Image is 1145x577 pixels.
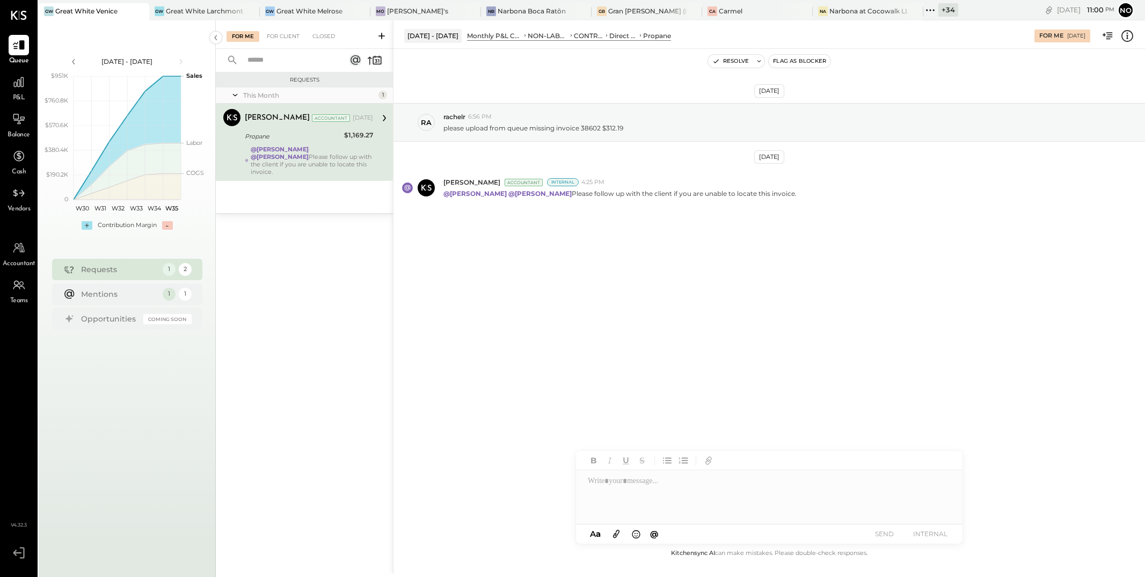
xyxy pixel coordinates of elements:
[12,167,26,177] span: Cash
[1067,32,1085,40] div: [DATE]
[754,150,784,164] div: [DATE]
[1039,32,1063,40] div: For Me
[76,204,89,212] text: W30
[129,204,142,212] text: W33
[650,529,659,539] span: @
[378,91,387,99] div: 1
[443,189,507,198] strong: @[PERSON_NAME]
[55,6,118,16] div: Great White Venice
[609,31,638,40] div: Direct Operating Expenses
[186,169,204,177] text: COGS
[1,275,37,306] a: Teams
[1,238,37,269] a: Accountant
[94,204,106,212] text: W31
[708,55,753,68] button: Resolve
[64,195,68,203] text: 0
[221,76,388,84] div: Requests
[162,221,173,230] div: -
[344,130,373,141] div: $1,169.27
[596,529,601,539] span: a
[938,3,958,17] div: + 34
[421,118,432,128] div: ra
[505,179,543,186] div: Accountant
[9,56,29,66] span: Queue
[353,114,373,122] div: [DATE]
[251,153,309,160] strong: @[PERSON_NAME]
[155,6,164,16] div: GW
[1,109,37,140] a: Balance
[13,93,25,103] span: P&L
[245,131,341,142] div: Propane
[708,6,717,16] div: Ca
[863,527,906,541] button: SEND
[404,29,462,42] div: [DATE] - [DATE]
[468,113,492,121] span: 6:56 PM
[82,57,173,66] div: [DATE] - [DATE]
[186,139,202,147] text: Labor
[486,6,496,16] div: NB
[165,204,178,212] text: W35
[1,146,37,177] a: Cash
[245,113,310,123] div: [PERSON_NAME]
[276,6,342,16] div: Great White Melrose
[45,146,68,154] text: $380.4K
[1117,2,1134,19] button: No
[8,204,31,214] span: Vendors
[769,55,830,68] button: Flag as Blocker
[8,130,30,140] span: Balance
[597,6,607,16] div: GB
[163,288,176,301] div: 1
[45,97,68,104] text: $760.8K
[603,454,617,468] button: Italic
[387,6,448,16] div: [PERSON_NAME]'s
[467,31,522,40] div: Monthly P&L Comparison
[1044,4,1054,16] div: copy link
[46,171,68,178] text: $190.2K
[443,189,797,198] p: Please follow up with the client if you are unable to locate this invoice.
[44,6,54,16] div: GW
[581,178,604,187] span: 4:25 PM
[10,296,28,306] span: Teams
[587,528,604,540] button: Aa
[498,6,566,16] div: Narbona Boca Ratōn
[608,6,686,16] div: Gran [PERSON_NAME] (New)
[619,454,633,468] button: Underline
[82,221,92,230] div: +
[112,204,125,212] text: W32
[443,178,500,187] span: [PERSON_NAME]
[702,454,716,468] button: Add URL
[660,454,674,468] button: Unordered List
[719,6,742,16] div: Carmel
[98,221,157,230] div: Contribution Margin
[251,145,373,176] div: Please follow up with the client if you are unable to locate this invoice.
[3,259,35,269] span: Accountant
[51,72,68,79] text: $951K
[647,527,662,541] button: @
[587,454,601,468] button: Bold
[508,189,572,198] strong: @[PERSON_NAME]
[643,31,671,40] div: Propane
[818,6,828,16] div: Na
[261,31,305,42] div: For Client
[179,263,192,276] div: 2
[1,183,37,214] a: Vendors
[163,263,176,276] div: 1
[166,6,243,16] div: Great White Larchmont
[179,288,192,301] div: 1
[81,313,138,324] div: Opportunities
[312,114,350,122] div: Accountant
[81,289,157,300] div: Mentions
[376,6,385,16] div: Mo
[528,31,568,40] div: NON-LABOR OPERATING EXPENSES
[1,35,37,66] a: Queue
[1,72,37,103] a: P&L
[227,31,259,42] div: For Me
[574,31,604,40] div: CONTROLLABLE EXPENSES
[147,204,161,212] text: W34
[754,84,784,98] div: [DATE]
[547,178,579,186] div: Internal
[81,264,157,275] div: Requests
[443,123,623,133] p: please upload from queue missing invoice 38602 $312.19
[186,72,202,79] text: Sales
[307,31,340,42] div: Closed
